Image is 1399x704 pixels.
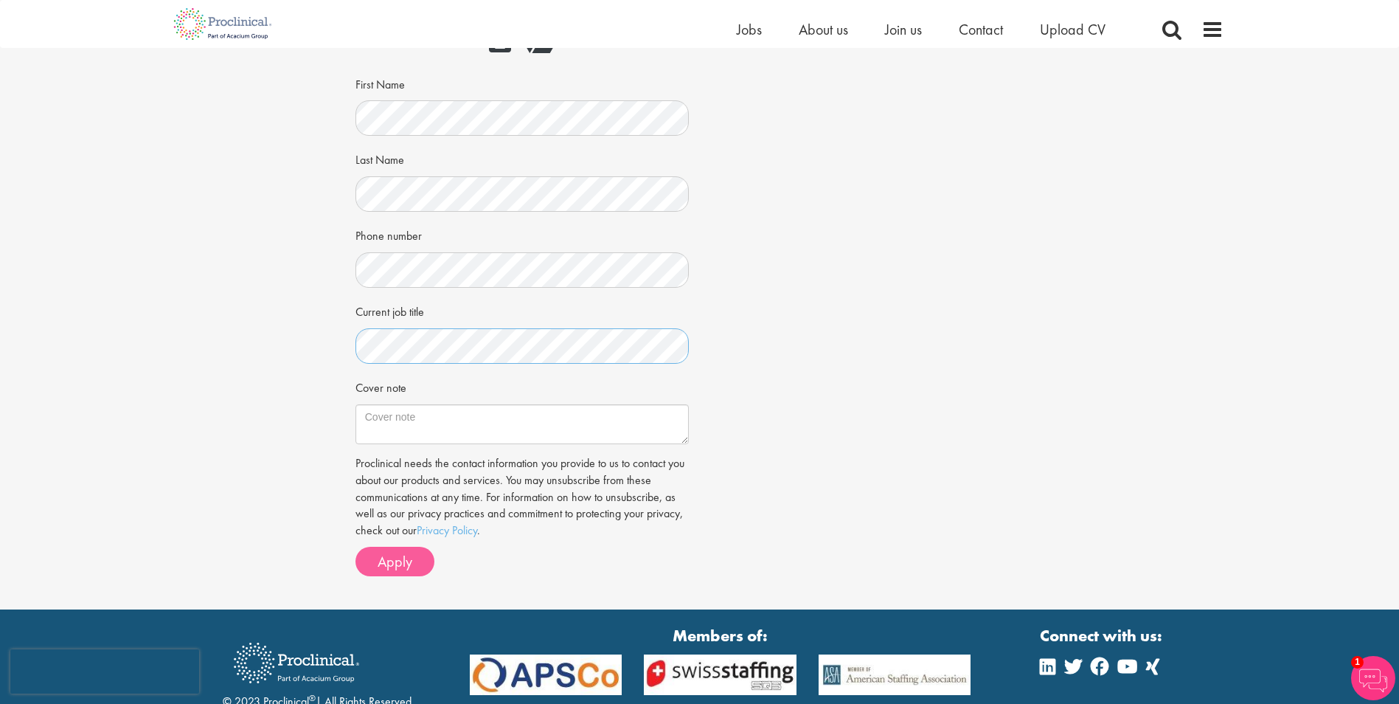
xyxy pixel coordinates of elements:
[355,72,405,94] label: First Name
[808,655,982,695] img: APSCo
[378,552,412,571] span: Apply
[459,655,633,695] img: APSCo
[355,299,424,321] label: Current job title
[417,522,477,538] a: Privacy Policy
[1040,20,1105,39] a: Upload CV
[355,547,434,576] button: Apply
[959,20,1003,39] a: Contact
[1351,656,1395,700] img: Chatbot
[737,20,762,39] a: Jobs
[309,692,316,704] sup: ®
[885,20,922,39] a: Join us
[799,20,848,39] a: About us
[1040,624,1165,647] strong: Connect with us:
[633,655,808,695] img: APSCo
[355,223,422,245] label: Phone number
[223,632,370,694] img: Proclinical Recruitment
[1351,656,1364,669] span: 1
[355,147,404,169] label: Last Name
[355,375,406,397] label: Cover note
[10,649,199,694] iframe: reCAPTCHA
[470,624,971,647] strong: Members of:
[355,455,689,539] p: Proclinical needs the contact information you provide to us to contact you about our products and...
